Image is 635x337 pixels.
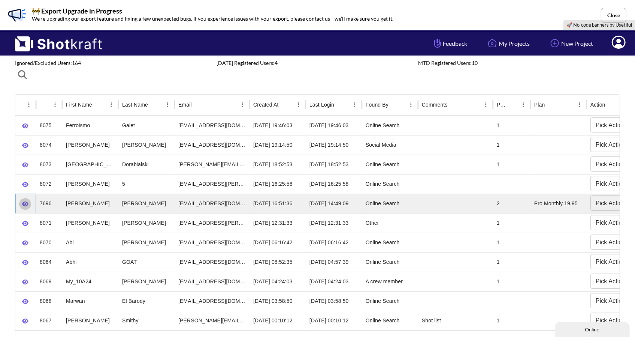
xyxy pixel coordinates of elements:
[366,102,388,108] div: Found By
[362,233,418,252] div: Online Search
[19,296,31,307] button: View
[432,39,467,48] span: Feedback
[193,99,203,110] button: Sort
[62,116,118,135] div: Ferroismo
[118,272,175,291] div: Lam
[493,213,530,233] div: 1
[175,233,250,252] div: abiazizulhakim310@gmail.com
[175,291,250,311] div: marwanelbarody1@gmail.com
[362,311,418,330] div: Online Search
[36,311,62,330] div: 8067
[175,252,250,272] div: cinematients@gmail.com
[250,272,306,291] div: 2025-10-01 04:24:03
[118,213,175,233] div: Linaweaver
[36,116,62,135] div: 8075
[118,155,175,174] div: Dorabialski
[175,174,250,194] div: elisha.noe.kleiner@gmail.com
[106,99,117,110] button: Menu
[306,213,362,233] div: 2025-10-01 12:31:33
[481,99,491,110] button: Menu
[40,99,51,110] button: Sort
[493,272,530,291] div: 1
[6,4,28,26] img: Banner
[497,102,507,108] div: Projects Started
[418,51,468,57] span: MTD Active Users: 13
[432,37,443,50] img: Hand Icon
[149,99,159,110] button: Sort
[548,37,561,50] img: Add Icon
[250,174,306,194] div: 2025-10-01 16:25:58
[250,311,306,330] div: 2025-10-01 00:10:12
[36,135,62,155] div: 8074
[36,194,62,213] div: 7696
[62,194,118,213] div: Clint
[175,272,250,291] div: mylam0408@gmail.com
[15,60,81,66] span: Ignored/Excluded Users: 164
[250,233,306,252] div: 2025-10-01 06:16:42
[122,102,148,108] div: Last Name
[362,194,418,213] div: Online Search
[62,272,118,291] div: My_10A24
[493,311,530,330] div: 1
[19,276,31,288] button: View
[19,159,31,171] button: View
[493,194,530,213] div: 2
[36,213,62,233] div: 8071
[36,233,62,252] div: 8070
[24,99,34,110] button: Menu
[118,174,175,194] div: 5
[250,155,306,174] div: 2025-10-01 18:52:53
[237,99,248,110] button: Menu
[118,233,175,252] div: Azizul hakim
[306,291,362,311] div: 2025-10-01 03:58:50
[406,99,416,110] button: Menu
[493,233,530,252] div: 1
[362,272,418,291] div: A crew member
[309,102,334,108] div: Last Login
[162,99,173,110] button: Menu
[118,135,175,155] div: Jiggetts
[250,213,306,233] div: 2025-10-01 12:31:33
[480,33,535,53] a: My Projects
[493,135,530,155] div: 1
[118,116,175,135] div: Galet
[217,60,278,66] span: [DATE] Registered Users: 4
[493,155,530,174] div: 1
[574,99,585,110] button: Menu
[362,116,418,135] div: Online Search
[566,22,632,28] a: 🚀 No-code banners by Usetiful
[19,198,31,210] button: View
[36,252,62,272] div: 8064
[306,272,362,291] div: 2025-10-01 04:24:03
[418,60,478,66] span: MTD Registered Users: 10
[448,99,459,110] button: Sort
[362,135,418,155] div: Social Media
[175,213,250,233] div: luke.linaweaver@golfdaddy.com
[543,33,599,53] a: New Project
[175,311,250,330] div: greg.porper@gmail.com
[335,99,345,110] button: Sort
[50,99,60,110] button: Menu
[362,213,418,233] div: Other
[534,102,545,108] div: Plan
[32,8,393,14] p: 🚧 Export Upgrade in Progress
[32,14,393,23] p: We’re upgrading our export feature and fixing a few unexpected bugs. If you experience issues wit...
[350,99,360,110] button: Menu
[62,291,118,311] div: Marwan
[36,174,62,194] div: 8072
[66,102,92,108] div: First Name
[36,155,62,174] div: 8073
[306,311,362,330] div: 2025-10-01 00:10:12
[306,135,362,155] div: 2025-10-01 19:14:50
[590,102,605,108] div: Action
[36,291,62,311] div: 8068
[306,155,362,174] div: 2025-10-01 18:52:53
[62,213,118,233] div: Luke
[486,37,499,50] img: Home Icon
[62,233,118,252] div: Abi
[19,120,31,132] button: View
[118,194,175,213] div: Lilley
[306,233,362,252] div: 2025-10-01 06:16:42
[250,135,306,155] div: 2025-10-01 19:14:50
